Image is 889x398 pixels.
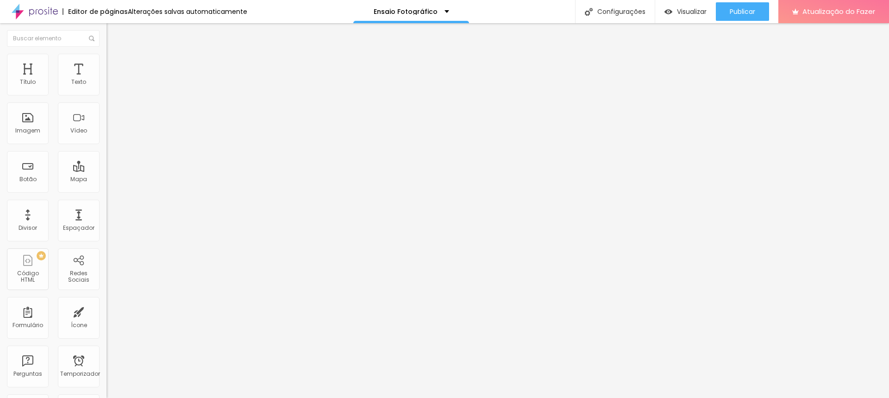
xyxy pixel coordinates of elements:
[19,224,37,232] font: Divisor
[70,175,87,183] font: Mapa
[13,370,42,378] font: Perguntas
[716,2,769,21] button: Publicar
[13,321,43,329] font: Formulário
[71,78,86,86] font: Texto
[585,8,593,16] img: Ícone
[19,175,37,183] font: Botão
[68,269,89,284] font: Redes Sociais
[664,8,672,16] img: view-1.svg
[597,7,645,16] font: Configurações
[70,126,87,134] font: Vídeo
[677,7,707,16] font: Visualizar
[128,7,247,16] font: Alterações salvas automaticamente
[7,30,100,47] input: Buscar elemento
[89,36,94,41] img: Ícone
[20,78,36,86] font: Título
[15,126,40,134] font: Imagem
[63,224,94,232] font: Espaçador
[17,269,39,284] font: Código HTML
[802,6,875,16] font: Atualização do Fazer
[71,321,87,329] font: Ícone
[655,2,716,21] button: Visualizar
[730,7,755,16] font: Publicar
[374,7,438,16] font: Ensaio Fotográfico
[106,23,889,398] iframe: Editor
[68,7,128,16] font: Editor de páginas
[60,370,100,378] font: Temporizador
